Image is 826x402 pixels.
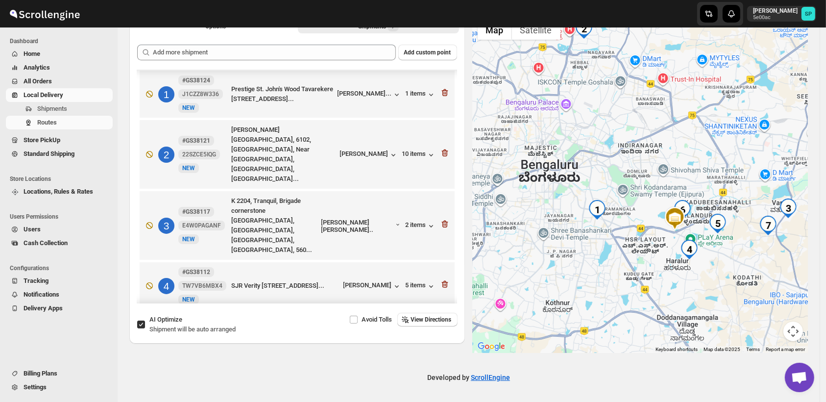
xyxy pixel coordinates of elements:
button: Keyboard shortcuts [656,346,698,353]
button: Locations, Rules & Rates [6,185,113,199]
span: All Orders [24,77,52,85]
div: 3 [778,199,798,218]
a: Terms (opens in new tab) [746,347,760,352]
button: Billing Plans [6,367,113,380]
span: Locations, Rules & Rates [24,188,93,195]
p: [PERSON_NAME] [753,7,798,15]
div: K 2204, Tranquil, Brigade cornerstone [GEOGRAPHIC_DATA], [GEOGRAPHIC_DATA], [GEOGRAPHIC_DATA], [G... [231,196,317,255]
span: Billing Plans [24,370,57,377]
div: 7 [758,216,778,235]
button: 2 items [406,221,436,231]
span: Notifications [24,291,59,298]
div: [PERSON_NAME]... [338,90,392,97]
button: Delivery Apps [6,301,113,315]
span: Home [24,50,40,57]
a: Open this area in Google Maps (opens a new window) [475,340,508,353]
a: ScrollEngine [471,374,510,381]
span: E4W0PAGANF [182,222,221,229]
button: 1 items [406,90,436,100]
span: Delivery Apps [24,304,63,312]
span: Analytics [24,64,50,71]
div: Selected Shipments [129,37,465,307]
b: #GS38124 [182,77,210,84]
button: 5 items [406,281,436,291]
span: Tracking [24,277,49,284]
button: Tracking [6,274,113,288]
span: NEW [182,104,195,111]
input: Add more shipment [153,45,396,60]
span: Avoid Tolls [362,316,392,323]
button: Settings [6,380,113,394]
span: Shipment will be auto arranged [149,326,236,333]
span: Users Permissions [10,213,113,221]
text: SP [805,11,812,17]
div: 4 [158,278,174,294]
b: #GS38112 [182,269,210,276]
span: Store PickUp [24,136,60,144]
div: 4 [680,240,699,259]
div: [PERSON_NAME][GEOGRAPHIC_DATA], 6102, [GEOGRAPHIC_DATA], Near [GEOGRAPHIC_DATA], [GEOGRAPHIC_DATA... [231,125,336,184]
span: Map data ©2025 [704,347,740,352]
button: Routes [6,116,113,129]
b: #GS38121 [182,137,210,144]
div: Open chat [785,363,814,392]
button: Notifications [6,288,113,301]
span: 22SZCE5IQG [182,151,216,158]
span: Dashboard [10,37,113,45]
img: Google [475,340,508,353]
span: Store Locations [10,175,113,183]
button: Cash Collection [6,236,113,250]
p: 5e00ac [753,15,798,21]
span: Standard Shipping [24,150,74,157]
button: Map camera controls [783,322,803,341]
span: Cash Collection [24,239,68,247]
span: Shipments [37,105,67,112]
div: 5 [708,214,728,233]
button: All Orders [6,75,113,88]
span: Configurations [10,264,113,272]
div: 2 [574,19,594,39]
a: Report a map error [766,347,805,352]
button: User menu [747,6,816,22]
span: View Directions [411,316,452,324]
span: Settings [24,383,47,391]
span: Users [24,226,41,233]
img: ScrollEngine [8,1,81,26]
div: Prestige St. John's Wood Tavarekere [STREET_ADDRESS]... [231,84,334,104]
button: Analytics [6,61,113,75]
span: TW7VB6MBX4 [182,282,222,290]
button: View Directions [397,313,458,327]
span: J1CZZ8W336 [182,90,219,98]
div: 1 [158,86,174,102]
button: 10 items [402,150,436,160]
span: Add custom point [404,49,451,56]
span: NEW [182,236,195,243]
span: NEW [182,296,195,303]
span: Sulakshana Pundle [802,7,815,21]
div: 1 [587,200,607,220]
span: NEW [182,165,195,172]
button: Users [6,223,113,236]
span: Routes [37,119,57,126]
div: [PERSON_NAME] [PERSON_NAME].. [321,219,395,233]
span: AI Optimize [149,316,182,323]
button: Shipments [6,102,113,116]
div: 2 [158,147,174,163]
button: Show street map [478,20,512,40]
button: Add custom point [398,45,457,60]
div: SJR Verity [STREET_ADDRESS]... [231,281,340,291]
button: [PERSON_NAME] [PERSON_NAME].. [321,219,402,233]
button: [PERSON_NAME] [340,150,398,160]
button: Show satellite imagery [512,20,560,40]
button: [PERSON_NAME] [343,281,402,291]
span: Local Delivery [24,91,63,99]
div: 3 [158,218,174,234]
b: #GS38117 [182,208,210,215]
button: [PERSON_NAME]... [338,90,402,100]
